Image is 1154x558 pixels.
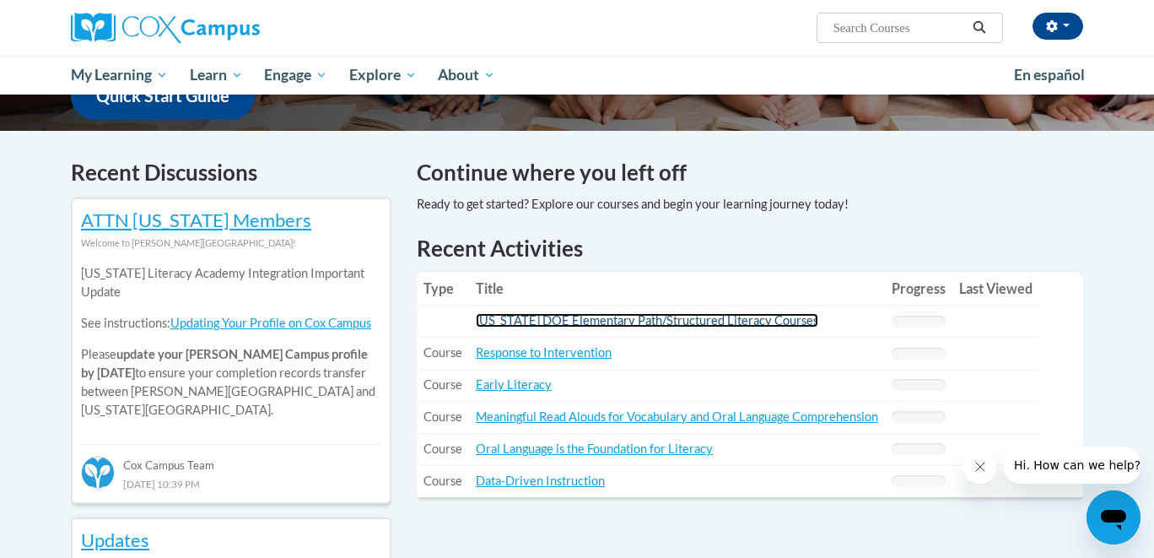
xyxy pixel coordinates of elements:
a: [US_STATE] DOE Elementary Path/Structured Literacy Courses [476,313,818,328]
a: Quick Start Guide [71,72,255,120]
th: Title [469,272,885,306]
a: My Learning [60,56,179,95]
span: Course [423,377,462,392]
span: About [438,65,495,85]
span: My Learning [71,65,168,85]
span: Engage [264,65,327,85]
a: Response to Intervention [476,345,612,360]
div: Please to ensure your completion records transfer between [PERSON_NAME][GEOGRAPHIC_DATA] and [US_... [81,252,381,432]
h4: Continue where you left off [417,156,1083,189]
a: Data-Driven Instruction [476,474,605,488]
th: Progress [885,272,952,306]
a: ATTN [US_STATE] Members [81,209,311,231]
iframe: Close message [963,450,997,484]
div: Main menu [46,56,1108,95]
div: Cox Campus Team [81,444,381,474]
a: En español [1003,57,1096,93]
a: Updates [81,528,149,551]
h4: Recent Discussions [71,156,391,189]
h1: Recent Activities [417,233,1083,263]
a: Updating Your Profile on Cox Campus [170,316,371,330]
a: Explore [338,56,428,95]
th: Last Viewed [952,272,1039,306]
th: Type [417,272,469,306]
b: update your [PERSON_NAME] Campus profile by [DATE] [81,347,368,380]
span: Learn [190,65,243,85]
a: Learn [179,56,254,95]
p: [US_STATE] Literacy Academy Integration Important Update [81,264,381,301]
img: Cox Campus Team [81,456,115,490]
div: Welcome to [PERSON_NAME][GEOGRAPHIC_DATA]! [81,234,381,252]
button: Search [967,18,992,38]
a: Engage [253,56,338,95]
input: Search Courses [832,18,967,38]
span: Course [423,442,462,456]
p: See instructions: [81,314,381,333]
a: Cox Campus [71,13,391,43]
span: Course [423,409,462,424]
a: Meaningful Read Alouds for Vocabulary and Oral Language Comprehension [476,409,878,424]
a: Early Literacy [476,377,552,392]
iframe: Button to launch messaging window [1087,490,1141,544]
span: Explore [349,65,417,85]
img: Cox Campus [71,13,260,43]
span: Course [423,474,462,488]
span: En español [1014,66,1085,84]
button: Account Settings [1033,13,1083,40]
div: [DATE] 10:39 PM [81,474,381,493]
a: About [428,56,507,95]
a: Oral Language is the Foundation for Literacy [476,442,713,456]
iframe: Message from company [1004,447,1141,484]
span: Course [423,345,462,360]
